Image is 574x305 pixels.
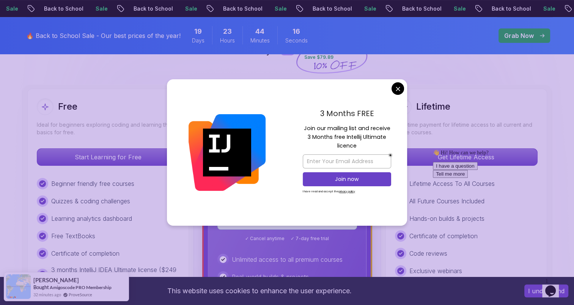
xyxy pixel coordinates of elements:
[285,37,308,44] span: Seconds
[33,277,79,283] span: [PERSON_NAME]
[245,236,285,242] span: ✓ Cancel anytime
[6,274,31,299] img: provesource social proof notification image
[26,31,181,40] p: 🔥 Back to School Sale - Our best prices of the year!
[37,153,179,161] a: Start Learning for Free
[37,148,179,166] button: Start Learning for Free
[51,231,95,241] p: Free TextBooks
[215,5,267,13] p: Back to School
[51,197,130,206] p: Quizzes & coding challenges
[3,24,38,31] button: Tell me more
[446,5,470,13] p: Sale
[430,146,566,271] iframe: chat widget
[51,179,134,188] p: Beginner friendly free courses
[37,149,179,165] p: Start Learning for Free
[524,285,568,297] button: Accept cookies
[542,275,566,297] iframe: chat widget
[58,101,77,113] h2: Free
[267,5,291,13] p: Sale
[223,26,232,37] span: 23 Hours
[194,26,202,37] span: 19 Days
[3,16,48,24] button: I have a question
[305,5,357,13] p: Back to School
[192,37,204,44] span: Days
[178,5,202,13] p: Sale
[409,249,447,258] p: Code reviews
[395,121,538,136] p: One-time payment for lifetime access to all current and future courses.
[416,101,450,113] h2: Lifetime
[357,5,381,13] p: Sale
[33,284,49,290] span: Bought
[36,5,88,13] p: Back to School
[409,266,462,275] p: Exclusive webinars
[255,26,264,37] span: 44 Minutes
[409,231,478,241] p: Certificate of completion
[69,291,92,298] a: ProveSource
[504,31,534,40] p: Grab Now
[250,37,270,44] span: Minutes
[409,197,484,206] p: All Future Courses Included
[536,5,560,13] p: Sale
[33,291,61,298] span: 32 minutes ago
[88,5,112,13] p: Sale
[6,283,513,299] div: This website uses cookies to enhance the user experience.
[291,236,329,242] span: ✓ 7-day free trial
[220,37,235,44] span: Hours
[51,214,132,223] p: Learning analytics dashboard
[3,3,58,9] span: 👋 Hi! How can we help?
[3,3,140,31] div: 👋 Hi! How can we help?I have a questionTell me more
[409,179,495,188] p: Lifetime Access To All Courses
[484,5,536,13] p: Back to School
[232,272,309,281] p: Real-world builds & projects
[395,5,446,13] p: Back to School
[51,249,120,258] p: Certificate of completion
[409,214,484,223] p: Hands-on builds & projects
[293,26,300,37] span: 16 Seconds
[37,121,179,136] p: Ideal for beginners exploring coding and learning the basics for free.
[232,255,343,264] p: Unlimited access to all premium courses
[126,5,178,13] p: Back to School
[50,285,112,290] a: Amigoscode PRO Membership
[51,265,179,283] p: 3 months IntelliJ IDEA Ultimate license ($249 value)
